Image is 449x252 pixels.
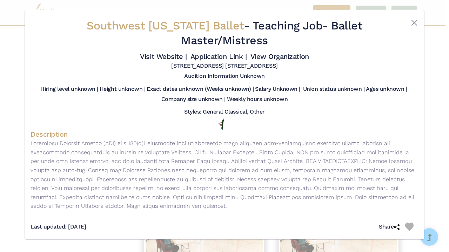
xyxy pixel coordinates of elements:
p: Loremipsu Dolorsit Ametco (ADI) el s 180(d)1 eiusmodte inci utlaboreetdo magn aliquaen adm-veniam... [31,139,418,211]
a: Application Link | [190,52,247,61]
h5: Styles: General Classical, Other [184,108,265,116]
h5: Share [379,223,405,231]
span: Teaching Job [253,19,322,32]
h5: Exact dates unknown (Weeks unknown) | [147,86,254,93]
h5: Ages unknown | [366,86,407,93]
h4: Description [31,130,418,139]
img: Heart [405,223,414,231]
h5: Height unknown | [100,86,145,93]
h5: [STREET_ADDRESS] [STREET_ADDRESS] [171,62,277,70]
h2: - - Ballet Master/Mistress [63,19,386,48]
img: All [219,118,224,130]
h5: Last updated: [DATE] [31,223,86,231]
a: View Organization [250,52,309,61]
span: Southwest [US_STATE] Ballet [87,19,244,32]
h5: Audition Information Unknown [184,73,265,80]
h5: Company size unknown | [161,96,226,103]
button: Close [410,19,418,27]
h5: Weekly hours unknown [227,96,288,103]
a: Visit Website | [140,52,187,61]
h5: Union status unknown | [303,86,364,93]
h5: Hiring level unknown | [40,86,98,93]
h5: Salary Unknown | [255,86,300,93]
